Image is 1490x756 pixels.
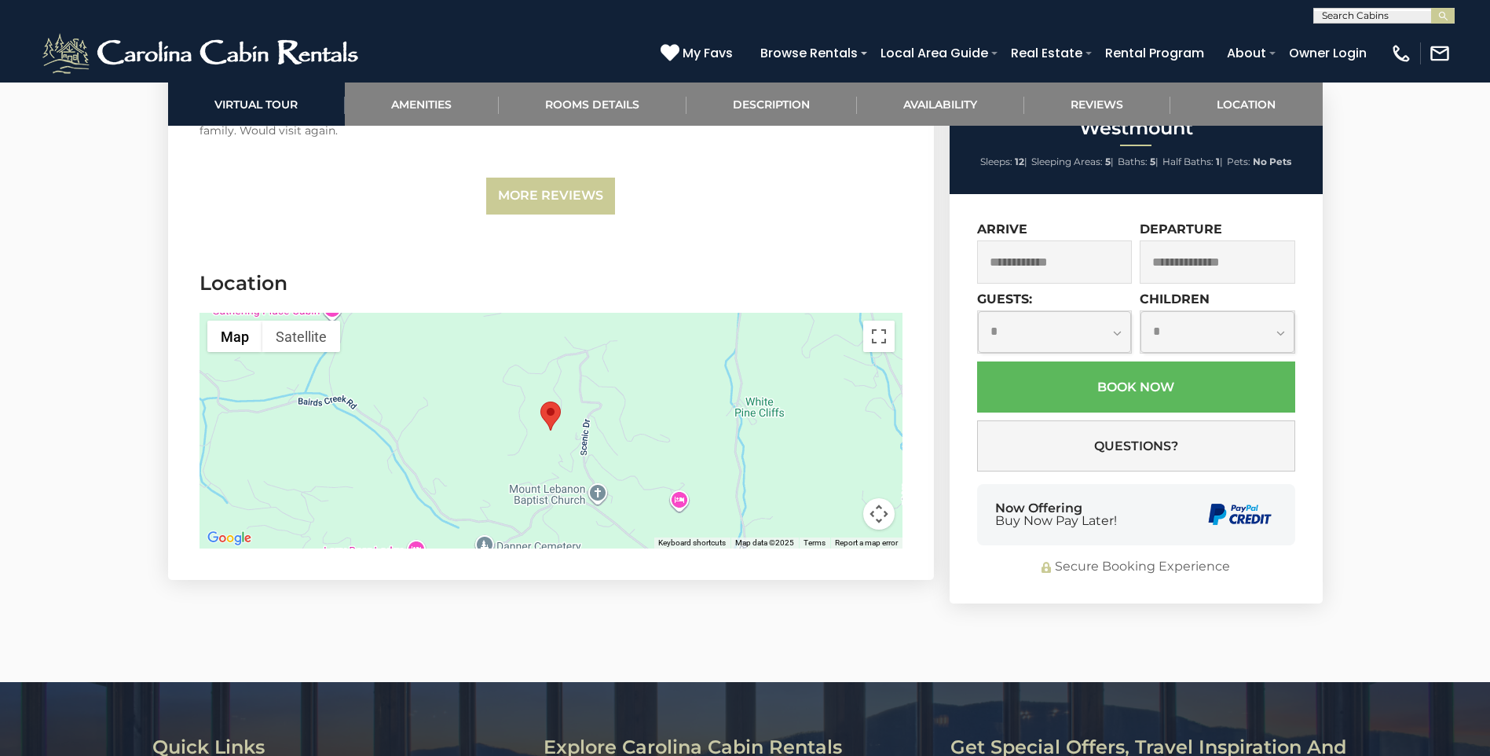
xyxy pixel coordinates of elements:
span: Buy Now Pay Later! [995,515,1117,527]
span: Map data ©2025 [735,538,794,547]
strong: 12 [1015,156,1024,167]
div: Now Offering [995,502,1117,527]
h2: Westmount [954,118,1319,138]
a: Real Estate [1003,39,1090,67]
a: Browse Rentals [752,39,866,67]
a: Virtual Tour [168,83,345,126]
a: Rental Program [1097,39,1212,67]
button: Keyboard shortcuts [658,538,726,549]
a: Owner Login [1281,39,1375,67]
button: Map camera controls [863,498,895,530]
strong: 5 [1150,156,1155,167]
a: Reviews [1024,83,1170,126]
a: Local Area Guide [873,39,996,67]
span: Half Baths: [1162,156,1214,167]
a: My Favs [661,43,737,64]
button: Show street map [207,321,262,352]
button: Questions? [977,420,1295,472]
span: Pets: [1227,156,1250,167]
a: Terms (opens in new tab) [804,538,826,547]
a: Open this area in Google Maps (opens a new window) [203,528,255,549]
button: Book Now [977,361,1295,413]
div: Secure Booking Experience [977,558,1295,576]
label: Guests: [977,292,1032,306]
span: Sleeping Areas: [1031,156,1103,167]
a: Location [1170,83,1323,126]
a: About [1219,39,1274,67]
h3: Location [200,270,902,297]
a: Description [686,83,857,126]
span: Sleeps: [980,156,1012,167]
li: | [1118,152,1159,172]
img: phone-regular-white.png [1390,42,1412,64]
li: | [1031,152,1114,172]
img: mail-regular-white.png [1429,42,1451,64]
label: Arrive [977,222,1027,237]
strong: No Pets [1253,156,1291,167]
label: Departure [1140,222,1222,237]
a: Rooms Details [499,83,686,126]
strong: 1 [1216,156,1220,167]
button: Show satellite imagery [262,321,340,352]
div: Westmount [540,402,561,431]
label: Children [1140,292,1210,306]
li: | [980,152,1027,172]
a: Report a map error [835,538,898,547]
a: Amenities [345,83,499,126]
button: Toggle fullscreen view [863,321,895,352]
strong: 5 [1105,156,1111,167]
a: More Reviews [486,178,615,215]
span: My Favs [683,43,733,63]
li: | [1162,152,1223,172]
img: White-1-2.png [39,30,365,77]
a: Availability [857,83,1024,126]
img: Google [203,528,255,549]
span: Baths: [1118,156,1148,167]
